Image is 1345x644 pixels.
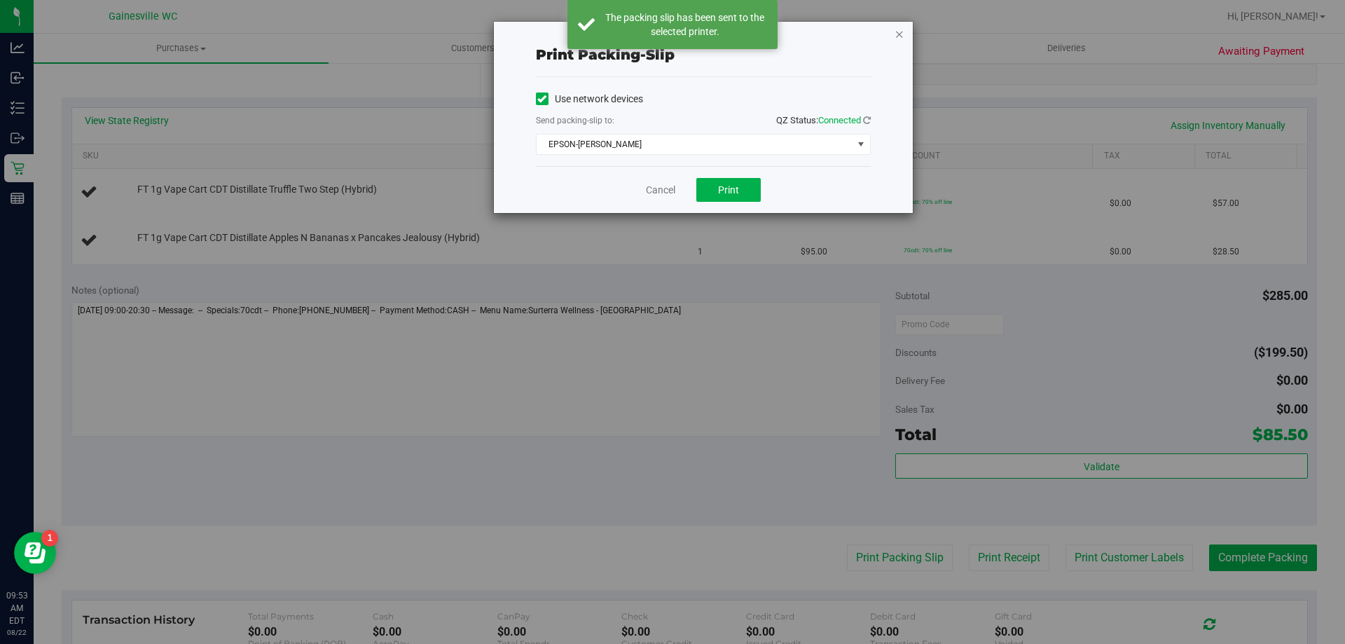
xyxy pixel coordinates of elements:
[818,115,861,125] span: Connected
[536,114,614,127] label: Send packing-slip to:
[14,532,56,574] iframe: Resource center
[536,46,675,63] span: Print packing-slip
[537,135,853,154] span: EPSON-[PERSON_NAME]
[776,115,871,125] span: QZ Status:
[696,178,761,202] button: Print
[646,183,675,198] a: Cancel
[852,135,869,154] span: select
[536,92,643,107] label: Use network devices
[602,11,767,39] div: The packing slip has been sent to the selected printer.
[41,530,58,547] iframe: Resource center unread badge
[718,184,739,196] span: Print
